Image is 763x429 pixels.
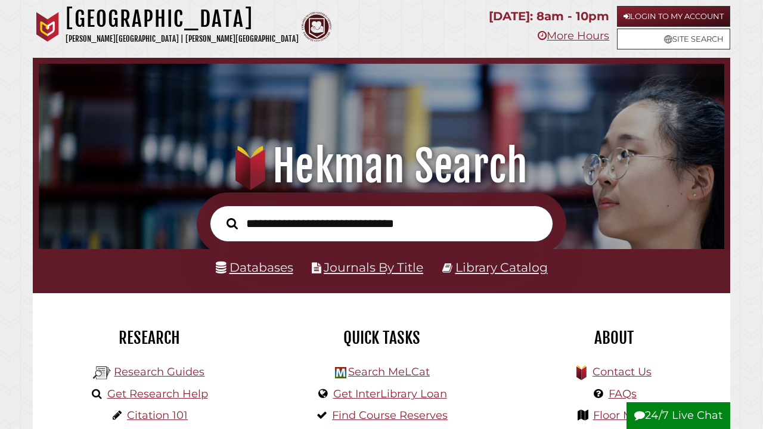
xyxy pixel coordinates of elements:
[114,365,204,378] a: Research Guides
[42,328,256,348] h2: Research
[66,6,299,32] h1: [GEOGRAPHIC_DATA]
[332,409,448,422] a: Find Course Reserves
[227,217,238,229] i: Search
[538,29,609,42] a: More Hours
[216,260,293,275] a: Databases
[593,409,652,422] a: Floor Maps
[593,365,652,378] a: Contact Us
[302,12,331,42] img: Calvin Theological Seminary
[609,387,637,400] a: FAQs
[33,12,63,42] img: Calvin University
[107,387,208,400] a: Get Research Help
[617,6,730,27] a: Login to My Account
[455,260,548,275] a: Library Catalog
[127,409,188,422] a: Citation 101
[348,365,430,378] a: Search MeLCat
[489,6,609,27] p: [DATE]: 8am - 10pm
[333,387,447,400] a: Get InterLibrary Loan
[221,214,244,232] button: Search
[617,29,730,49] a: Site Search
[274,328,489,348] h2: Quick Tasks
[335,367,346,378] img: Hekman Library Logo
[324,260,423,275] a: Journals By Title
[507,328,721,348] h2: About
[93,364,111,382] img: Hekman Library Logo
[50,140,713,192] h1: Hekman Search
[66,32,299,46] p: [PERSON_NAME][GEOGRAPHIC_DATA] | [PERSON_NAME][GEOGRAPHIC_DATA]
